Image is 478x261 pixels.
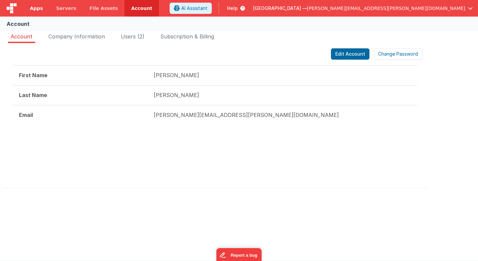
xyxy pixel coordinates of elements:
[227,5,238,12] span: Help
[19,92,47,98] strong: Last Name
[48,33,105,40] span: Company Information
[19,112,33,118] strong: Email
[307,5,465,12] span: [PERSON_NAME][EMAIL_ADDRESS][PERSON_NAME][DOMAIN_NAME]
[374,48,422,60] button: Change Password
[170,3,212,14] button: AI Assistant
[7,20,30,28] div: Account
[56,5,76,12] span: Servers
[331,48,369,60] button: Edit Account
[148,105,417,125] td: [PERSON_NAME][EMAIL_ADDRESS][PERSON_NAME][DOMAIN_NAME]
[253,5,307,12] span: [GEOGRAPHIC_DATA] —
[121,33,144,40] span: Users (2)
[253,5,473,12] button: [GEOGRAPHIC_DATA] — [PERSON_NAME][EMAIL_ADDRESS][PERSON_NAME][DOMAIN_NAME]
[30,5,43,12] span: Apps
[148,66,417,85] td: [PERSON_NAME]
[181,5,207,12] span: AI Assistant
[148,85,417,105] td: [PERSON_NAME]
[19,72,47,78] strong: First Name
[90,5,118,12] span: File Assets
[11,33,33,40] span: Account
[160,33,214,40] span: Subscription & Billing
